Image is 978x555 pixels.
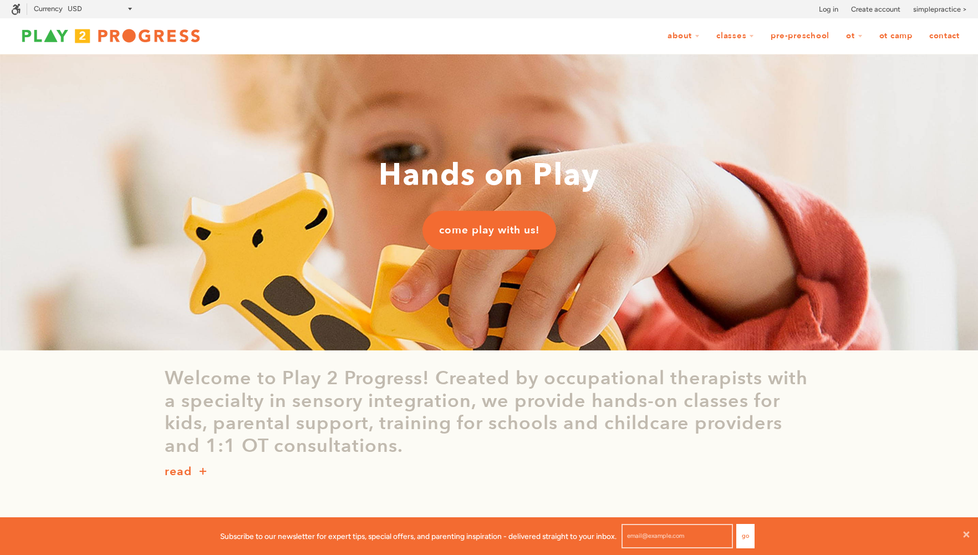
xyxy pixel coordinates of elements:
span: come play with us! [439,223,539,237]
input: email@example.com [622,524,733,548]
a: OT [839,26,870,47]
img: Play2Progress logo [11,25,211,47]
p: Subscribe to our newsletter for expert tips, special offers, and parenting inspiration - delivere... [220,530,617,542]
a: Classes [709,26,761,47]
a: Log in [819,4,838,15]
a: Pre-Preschool [763,26,837,47]
label: Currency [34,4,63,13]
a: Contact [922,26,967,47]
p: Welcome to Play 2 Progress! Created by occupational therapists with a specialty in sensory integr... [165,367,813,457]
a: simplepractice > [913,4,967,15]
a: come play with us! [422,211,556,250]
a: OT Camp [872,26,920,47]
a: About [660,26,707,47]
button: Go [736,524,755,548]
p: read [165,463,192,481]
a: Create account [851,4,900,15]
